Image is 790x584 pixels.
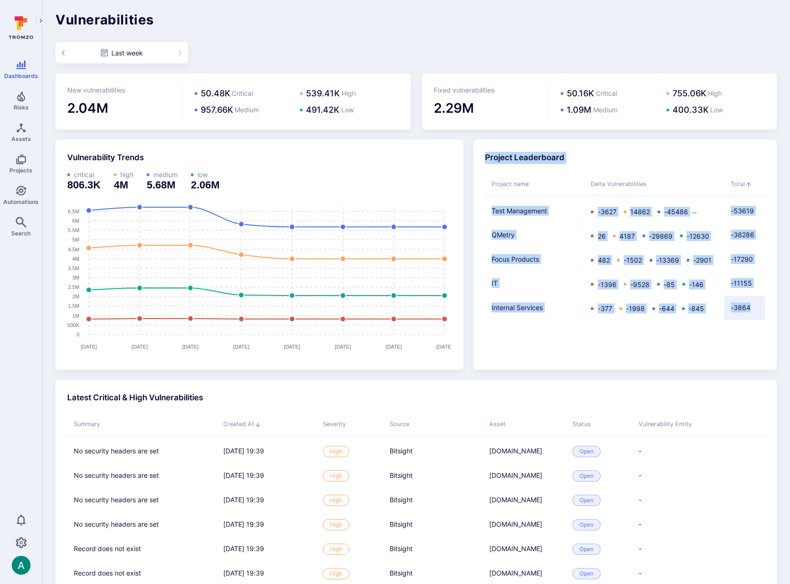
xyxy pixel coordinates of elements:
[572,568,601,579] span: Open
[485,173,584,195] span: sort by Project name
[567,105,591,115] span: 1.09M
[390,519,476,529] div: bitsight
[335,344,351,350] text: [DATE]
[68,303,79,309] text: 1.5M
[4,72,38,79] span: Dashboards
[584,248,724,272] span: cell for Delta Vulnerabilities
[673,88,706,98] span: 755.06K
[67,464,217,488] span: cell for Summary
[724,296,765,320] span: cell for Total
[584,296,724,320] span: cell for Delta Vulnerabilities
[632,439,765,464] span: cell for Vulnerability Entity
[55,13,777,26] h1: Vulnerabilities
[74,568,210,578] a: Record does not exist
[68,265,79,271] text: 3.5M
[572,470,601,482] span: Open
[572,420,626,429] div: Toggle SortBy
[201,105,233,115] span: 957.66K
[489,519,559,529] a: [DOMAIN_NAME]
[67,85,175,95] div: New vulnerabilities
[390,446,476,456] div: bitsight
[300,101,399,118] div: 491.42KLow
[284,344,300,350] text: [DATE]
[584,272,724,296] span: cell for Delta Vulnerabilities
[114,179,133,191] h3: value
[12,556,31,575] div: Arjan Dehar
[383,537,483,561] span: cell for Source
[489,495,559,505] a: [DOMAIN_NAME]
[68,209,79,214] text: 6.5M
[492,230,578,240] a: QMetry
[483,537,566,561] span: cell for Asset
[323,519,349,530] span: High
[584,199,724,224] span: cell for Delta Vulnerabilities
[67,152,452,164] div: Vulnerability Trends
[566,464,632,488] span: cell for Status
[591,255,610,265] div: 482
[74,544,210,553] a: Record does not exist
[489,420,559,429] div: Toggle SortBy
[489,446,559,456] a: [DOMAIN_NAME]
[691,207,725,217] div: -19368
[197,170,208,179] span: low
[639,495,759,505] div: -
[195,85,293,101] div: 50.48KCritical
[74,470,210,480] a: No security headers are set
[434,85,542,95] div: Fixed vulnerabilities
[572,495,601,506] span: Open
[724,248,765,272] span: cell for Total
[74,495,210,505] a: No security headers are set
[639,446,759,456] div: -
[724,173,765,195] span: sort by Total
[383,488,483,513] span: cell for Source
[55,140,463,370] div: vulnerability trends
[323,470,349,482] span: High
[483,464,566,488] span: cell for Asset
[584,223,724,248] span: cell for Delta Vulnerabilities
[485,199,584,224] span: cell for Project name
[616,304,645,313] div: -1998
[67,537,217,561] span: cell for Summary
[724,199,765,224] span: cell for Total
[390,568,476,578] div: bitsight
[485,248,584,272] span: cell for Project name
[323,420,376,429] div: Toggle SortBy
[67,100,108,116] span: 2.04M
[390,544,476,553] div: bitsight
[591,280,616,289] div: -1396
[483,488,566,513] span: cell for Asset
[201,88,230,98] span: 50.48K
[153,170,178,179] span: medium
[316,413,383,436] span: sort by Severity
[67,179,101,191] h3: value
[323,544,349,555] span: High
[120,170,133,179] span: high
[35,15,47,26] button: Expand navigation menu
[645,255,679,265] div: -13369
[632,537,765,561] span: cell for Vulnerability Entity
[492,278,578,288] a: IT
[591,231,605,241] div: 26
[316,439,383,464] span: cell for Severity
[72,256,79,262] text: 4M
[483,413,566,436] span: sort by Asset
[390,470,476,480] div: bitsight
[11,135,31,142] span: Assets
[390,420,476,429] div: Toggle SortBy
[114,179,128,191] span: 4M
[609,231,635,241] div: 4187
[74,446,210,456] a: No security headers are set
[639,544,759,553] div: -
[386,344,402,350] text: [DATE]
[323,568,349,579] span: High
[485,152,765,164] div: Project Leaderboard
[666,85,765,101] div: 755.06KHigh
[306,88,340,98] span: 539.41K
[72,294,79,299] text: 2M
[306,105,339,115] span: 491.42K
[653,280,675,289] div: -85
[492,180,578,189] div: Toggle SortBy
[316,513,383,537] span: cell for Severity
[572,446,601,457] span: Open
[390,495,476,505] div: bitsight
